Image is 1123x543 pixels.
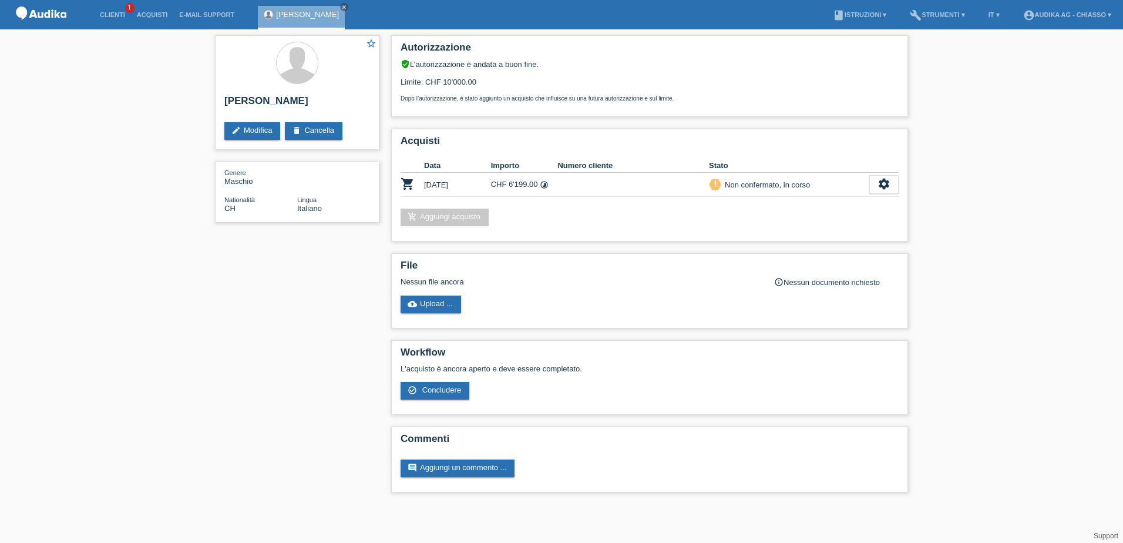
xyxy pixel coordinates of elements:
[224,196,255,203] span: Nationalità
[401,69,899,102] div: Limite: CHF 10'000.00
[774,277,899,287] div: Nessun documento richiesto
[224,122,280,140] a: editModifica
[774,277,784,287] i: info_outline
[12,23,70,32] a: POS — MF Group
[1023,9,1035,21] i: account_circle
[721,179,810,191] div: Non confermato, in corso
[709,159,869,173] th: Stato
[711,180,719,188] i: priority_high
[276,10,339,19] a: [PERSON_NAME]
[422,386,462,394] span: Concludere
[366,38,376,49] i: star_border
[540,180,549,189] i: Tassi fissi (12 rate)
[125,3,135,13] span: 1
[408,212,417,222] i: add_shopping_cart
[401,260,899,277] h2: File
[408,463,417,472] i: comment
[401,209,489,226] a: add_shopping_cartAggiungi acquisto
[424,173,491,197] td: [DATE]
[224,169,246,176] span: Genere
[231,126,241,135] i: edit
[877,177,890,190] i: settings
[983,11,1006,18] a: IT ▾
[904,11,970,18] a: buildStrumenti ▾
[1094,532,1118,540] a: Support
[557,159,709,173] th: Numero cliente
[401,95,899,102] p: Dopo l’autorizzazione, è stato aggiunto un acquisto che influisce su una futura autorizzazione e ...
[297,204,322,213] span: Italiano
[408,299,417,309] i: cloud_upload
[340,3,348,11] a: close
[401,347,899,364] h2: Workflow
[173,11,240,18] a: E-mail Support
[401,296,461,313] a: cloud_uploadUpload ...
[424,159,491,173] th: Data
[491,173,558,197] td: CHF 6'199.00
[131,11,174,18] a: Acquisti
[401,433,899,451] h2: Commenti
[224,204,236,213] span: Svizzera
[292,126,301,135] i: delete
[401,135,899,153] h2: Acquisti
[401,59,899,69] div: L’autorizzazione è andata a buon fine.
[366,38,376,51] a: star_border
[224,168,297,186] div: Maschio
[297,196,317,203] span: Lingua
[401,42,899,59] h2: Autorizzazione
[1017,11,1117,18] a: account_circleAudika AG - Chiasso ▾
[491,159,558,173] th: Importo
[408,386,417,395] i: check_circle_outline
[341,4,347,10] i: close
[285,122,342,140] a: deleteCancella
[401,177,415,191] i: POSP00026908
[224,95,370,113] h2: [PERSON_NAME]
[94,11,131,18] a: Clienti
[401,364,899,373] p: L'acquisto è ancora aperto e deve essere completato.
[910,9,922,21] i: build
[827,11,892,18] a: bookIstruzioni ▾
[833,9,845,21] i: book
[401,277,759,286] div: Nessun file ancora
[401,382,469,400] a: check_circle_outline Concludere
[401,460,515,477] a: commentAggiungi un commento ...
[401,59,410,69] i: verified_user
